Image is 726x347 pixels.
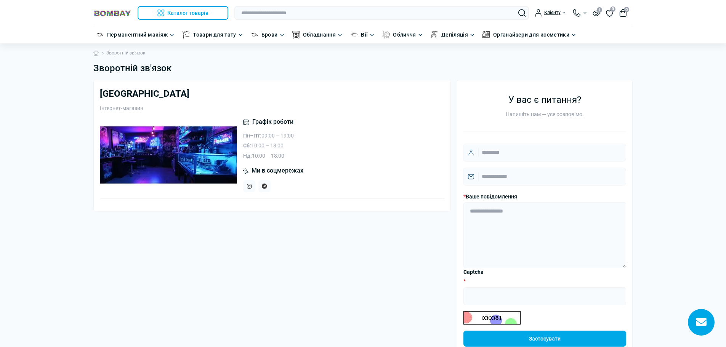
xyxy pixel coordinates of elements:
[463,144,626,162] input: Username
[606,9,613,17] a: 0
[96,31,104,38] img: Перманентний макіяж
[350,31,358,38] img: Вії
[251,31,258,38] img: Брови
[100,86,445,101] div: [GEOGRAPHIC_DATA]
[138,6,228,20] button: Каталог товарів
[243,142,251,149] b: Сб:
[243,119,294,125] div: Графік роботи
[292,31,300,38] img: Обладнання
[243,141,294,150] li: 10:00 – 18:00
[243,131,294,140] li: 09:00 – 19:00
[593,10,600,16] button: 1
[93,43,633,63] nav: breadcrumb
[243,168,445,174] div: Ми в соцмережах
[610,6,615,12] span: 0
[518,9,526,17] button: Search
[624,7,629,12] span: 0
[93,10,131,17] img: BOMBAY
[382,31,390,38] img: Обличчя
[261,30,278,39] a: Брови
[193,30,236,39] a: Товари для тату
[463,268,626,276] legend: Captcha
[243,133,261,139] b: Пн–Пт:
[182,31,190,38] img: Товари для тату
[463,168,626,185] input: email
[431,31,438,38] img: Депіляція
[463,192,517,202] label: Ваше повідомлення
[463,331,626,347] button: Застосувати
[463,93,626,110] div: У вас є питання?
[100,119,237,191] img: BOMBAY
[361,30,368,39] a: Вії
[493,30,569,39] a: Органайзери для косметики
[303,30,336,39] a: Обладнання
[441,30,468,39] a: Депіляція
[100,104,445,112] div: Інтернет-магазин
[393,30,416,39] a: Обличчя
[597,7,602,13] span: 1
[107,30,168,39] a: Перманентний макіяж
[93,63,633,74] h1: Зворотній зв'язок
[482,31,490,38] img: Органайзери для косметики
[243,153,252,159] b: Нд:
[463,110,626,118] div: Напишіть нам — усе розповімо.
[99,50,145,57] li: Зворотній зв'язок
[619,9,627,17] button: 0
[243,152,294,160] li: 10:00 – 18:00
